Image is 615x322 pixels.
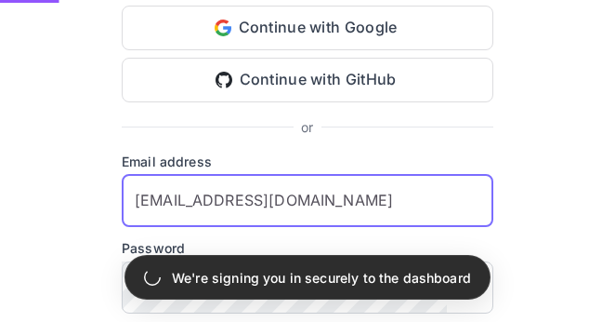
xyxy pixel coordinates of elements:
button: Continue with Google [122,6,493,50]
button: Continue with GitHub [122,58,493,102]
input: Enter your email address [122,175,493,227]
p: or [301,117,313,137]
label: Email address [122,152,493,171]
p: We're signing you in securely to the dashboard [172,268,471,288]
label: Password [122,238,493,258]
